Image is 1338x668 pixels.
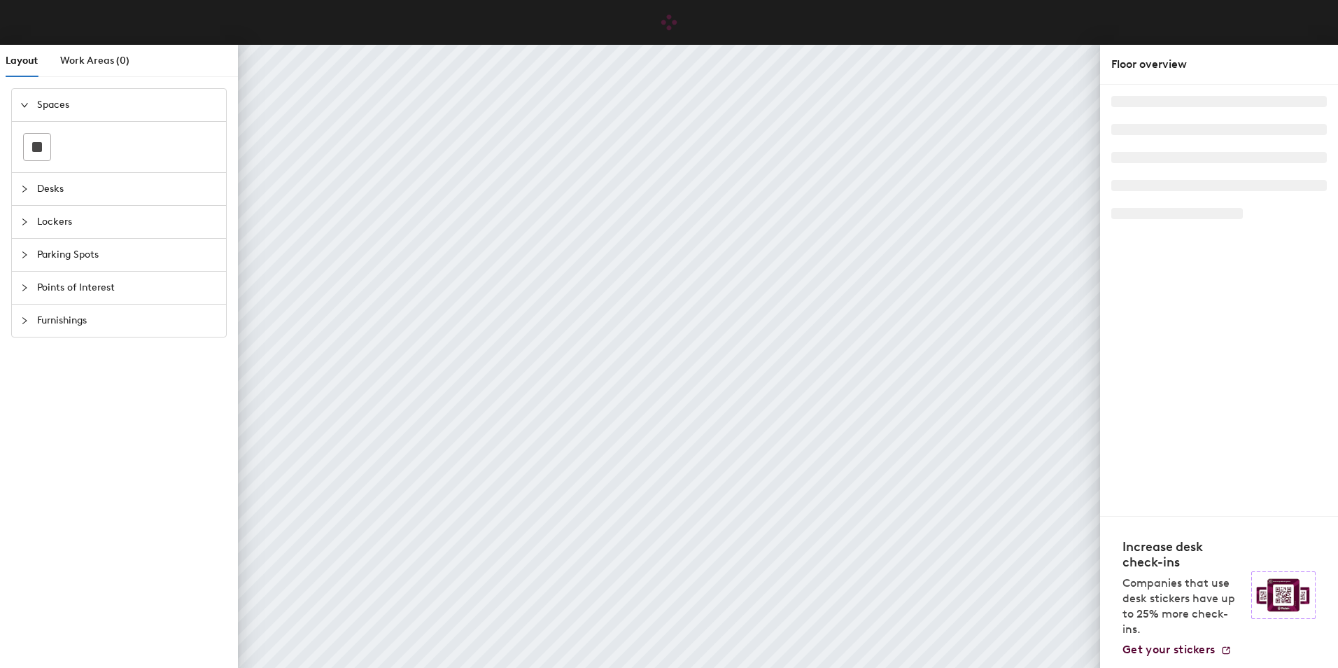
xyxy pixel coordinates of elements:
[1122,576,1243,637] p: Companies that use desk stickers have up to 25% more check-ins.
[1122,539,1243,570] h4: Increase desk check-ins
[1111,56,1327,73] div: Floor overview
[20,218,29,226] span: collapsed
[37,239,218,271] span: Parking Spots
[20,316,29,325] span: collapsed
[6,55,38,67] span: Layout
[20,251,29,259] span: collapsed
[20,101,29,109] span: expanded
[1122,643,1232,657] a: Get your stickers
[1122,643,1215,656] span: Get your stickers
[37,89,218,121] span: Spaces
[37,206,218,238] span: Lockers
[37,305,218,337] span: Furnishings
[20,185,29,193] span: collapsed
[20,284,29,292] span: collapsed
[1251,571,1316,619] img: Sticker logo
[60,55,129,67] span: Work Areas (0)
[37,272,218,304] span: Points of Interest
[37,173,218,205] span: Desks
